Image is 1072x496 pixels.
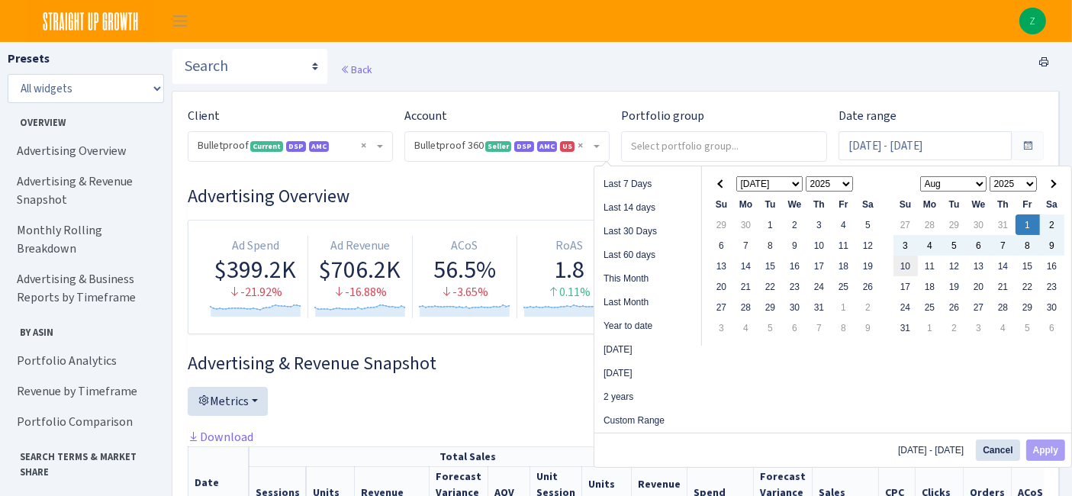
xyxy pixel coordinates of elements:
[210,237,301,255] div: Ad Spend
[758,256,783,276] td: 15
[856,214,880,235] td: 5
[594,409,701,433] li: Custom Range
[594,172,701,196] li: Last 7 Days
[758,297,783,317] td: 29
[8,443,159,478] span: Search Terms & Market Share
[523,237,615,255] div: RoAS
[734,297,758,317] td: 28
[419,237,510,255] div: ACoS
[734,194,758,214] th: Mo
[250,141,283,152] span: Current
[893,194,918,214] th: Su
[783,214,807,235] td: 2
[807,194,832,214] th: Th
[560,141,575,152] span: US
[893,256,918,276] td: 10
[210,255,301,284] div: $399.2K
[839,107,897,125] label: Date range
[188,132,392,161] span: Bulletproof <span class="badge badge-success">Current</span><span class="badge badge-primary">DSP...
[942,276,967,297] td: 19
[991,276,1016,297] td: 21
[1040,297,1064,317] td: 30
[967,317,991,338] td: 3
[188,429,253,445] a: Download
[918,297,942,317] td: 25
[578,138,583,153] span: Remove all items
[783,276,807,297] td: 23
[361,138,366,153] span: Remove all items
[710,317,734,338] td: 3
[832,276,856,297] td: 25
[893,276,918,297] td: 17
[991,235,1016,256] td: 7
[832,194,856,214] th: Fr
[1016,256,1040,276] td: 15
[918,235,942,256] td: 4
[621,107,704,125] label: Portfolio group
[893,235,918,256] td: 3
[485,141,511,152] span: Seller
[856,276,880,297] td: 26
[734,235,758,256] td: 7
[893,214,918,235] td: 27
[967,256,991,276] td: 13
[523,255,615,284] div: 1.8
[594,385,701,409] li: 2 years
[594,267,701,291] li: This Month
[967,297,991,317] td: 27
[188,107,220,125] label: Client
[210,284,301,301] div: -21.92%
[594,243,701,267] li: Last 60 days
[893,297,918,317] td: 24
[314,255,406,284] div: $706.2K
[1016,297,1040,317] td: 29
[856,297,880,317] td: 2
[942,317,967,338] td: 2
[942,194,967,214] th: Tu
[1040,276,1064,297] td: 23
[893,317,918,338] td: 31
[734,214,758,235] td: 30
[594,291,701,314] li: Last Month
[758,276,783,297] td: 22
[856,317,880,338] td: 9
[1019,8,1046,34] img: Zach Belous
[710,276,734,297] td: 20
[918,214,942,235] td: 28
[8,109,159,130] span: Overview
[918,256,942,276] td: 11
[188,353,1044,375] h3: Widget #2
[1040,235,1064,256] td: 9
[807,214,832,235] td: 3
[807,256,832,276] td: 17
[807,317,832,338] td: 7
[594,314,701,338] li: Year to date
[807,235,832,256] td: 10
[1040,214,1064,235] td: 2
[758,235,783,256] td: 8
[622,132,826,159] input: Select portfolio group...
[314,237,406,255] div: Ad Revenue
[405,132,609,161] span: Bulletproof 360 <span class="badge badge-success">Seller</span><span class="badge badge-primary">...
[523,284,615,301] div: 0.11%
[1040,256,1064,276] td: 16
[991,194,1016,214] th: Th
[8,136,160,166] a: Advertising Overview
[286,141,306,152] span: DSP
[188,387,268,416] button: Metrics
[414,138,591,153] span: Bulletproof 360 <span class="badge badge-success">Seller</span><span class="badge badge-primary">...
[1019,8,1046,34] a: Z
[967,276,991,297] td: 20
[898,446,970,455] span: [DATE] - [DATE]
[918,194,942,214] th: Mo
[594,338,701,362] li: [DATE]
[832,214,856,235] td: 4
[942,297,967,317] td: 26
[1016,214,1040,235] td: 1
[967,214,991,235] td: 30
[161,8,199,34] button: Toggle navigation
[991,214,1016,235] td: 31
[198,138,374,153] span: Bulletproof <span class="badge badge-success">Current</span><span class="badge badge-primary">DSP...
[807,276,832,297] td: 24
[783,317,807,338] td: 6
